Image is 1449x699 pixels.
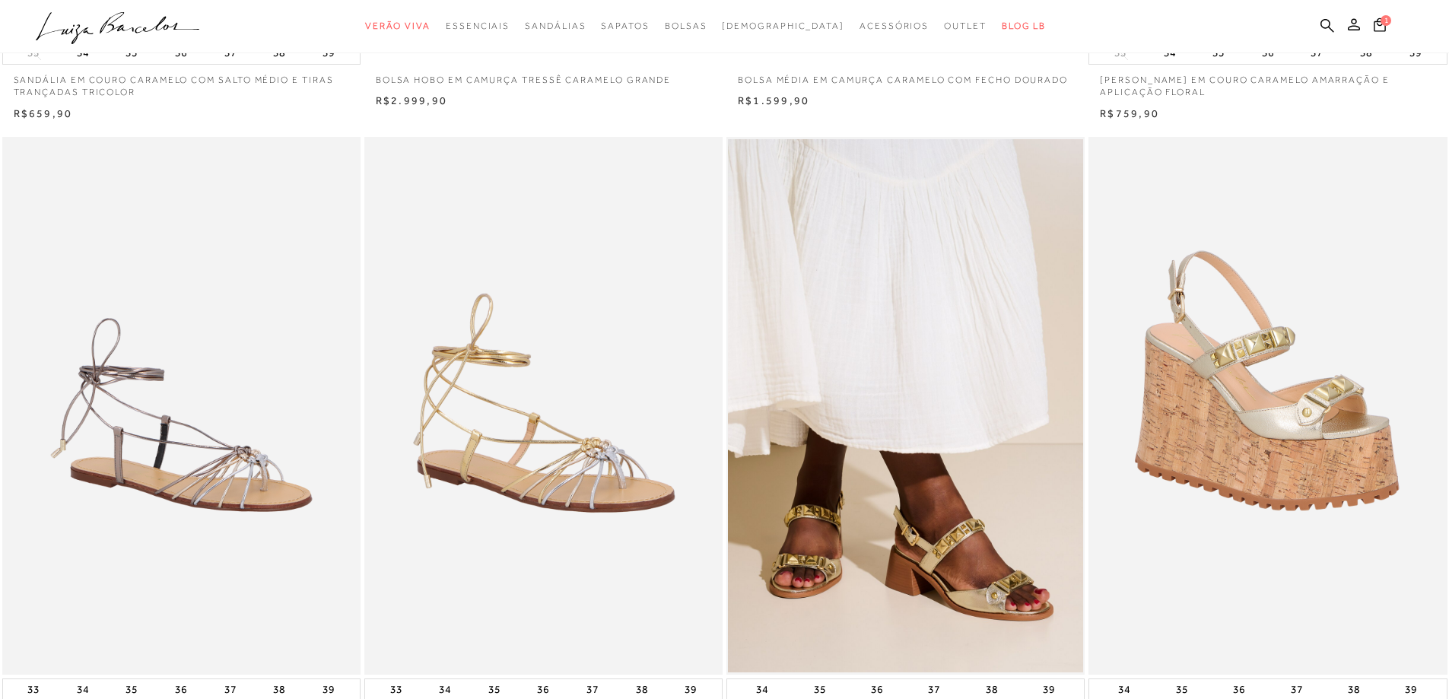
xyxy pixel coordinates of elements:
[1002,12,1046,40] a: BLOG LB
[366,139,721,672] a: SANDÁLIA GLADIADORA METALIZADA DOURADA, OURO E PRATA SANDÁLIA GLADIADORA METALIZADA DOURADA, OURO...
[1369,17,1390,37] button: 1
[2,65,361,100] a: SANDÁLIA EM COURO CARAMELO COM SALTO MÉDIO E TIRAS TRANÇADAS TRICOLOR
[726,65,1085,87] a: BOLSA MÉDIA EM CAMURÇA CARAMELO COM FECHO DOURADO
[1090,139,1445,672] a: SANDÁLIA ANABELA EM COURO METALIZADO DOURADO COM SALTO EM CORTIÇA E APLICAÇÕES METALIZADAS SANDÁL...
[728,139,1083,672] a: SANDÁLIA DE SALTO BLOCO EM COURO METALIZADO DOURADO COM TIRAS DE ESFERAS SANDÁLIA DE SALTO BLOCO ...
[722,12,844,40] a: noSubCategoriesText
[601,12,649,40] a: categoryNavScreenReaderText
[1381,15,1391,26] span: 1
[1090,139,1445,672] img: SANDÁLIA ANABELA EM COURO METALIZADO DOURADO COM SALTO EM CORTIÇA E APLICAÇÕES METALIZADAS
[4,139,359,672] img: SANDÁLIA GLADIADORA METALIZADA PRATA, DOURADO E CHUMBO
[366,139,721,672] img: SANDÁLIA GLADIADORA METALIZADA DOURADA, OURO E PRATA
[365,12,431,40] a: categoryNavScreenReaderText
[944,21,987,31] span: Outlet
[14,107,73,119] span: R$659,90
[525,21,586,31] span: Sandálias
[1088,65,1447,100] a: [PERSON_NAME] EM COURO CARAMELO AMARRAÇÃO E APLICAÇÃO FLORAL
[601,21,649,31] span: Sapatos
[376,94,447,106] span: R$2.999,90
[944,12,987,40] a: categoryNavScreenReaderText
[446,21,510,31] span: Essenciais
[364,65,723,87] a: BOLSA HOBO EM CAMURÇA TRESSÊ CARAMELO GRANDE
[4,139,359,672] a: SANDÁLIA GLADIADORA METALIZADA PRATA, DOURADO E CHUMBO SANDÁLIA GLADIADORA METALIZADA PRATA, DOUR...
[722,21,844,31] span: [DEMOGRAPHIC_DATA]
[665,12,707,40] a: categoryNavScreenReaderText
[525,12,586,40] a: categoryNavScreenReaderText
[665,21,707,31] span: Bolsas
[446,12,510,40] a: categoryNavScreenReaderText
[738,94,809,106] span: R$1.599,90
[1002,21,1046,31] span: BLOG LB
[860,12,929,40] a: categoryNavScreenReaderText
[1100,107,1159,119] span: R$759,90
[728,139,1083,672] img: SANDÁLIA DE SALTO BLOCO EM COURO METALIZADO DOURADO COM TIRAS DE ESFERAS
[860,21,929,31] span: Acessórios
[365,21,431,31] span: Verão Viva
